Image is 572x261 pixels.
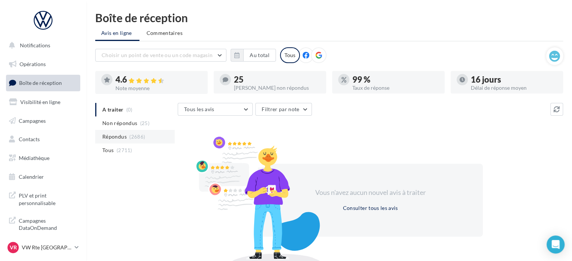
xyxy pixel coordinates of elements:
a: Visibilité en ligne [4,94,82,110]
button: Au total [231,49,276,62]
button: Tous les avis [178,103,253,116]
span: (2686) [129,134,145,140]
button: Au total [243,49,276,62]
span: Opérations [19,61,46,67]
button: Choisir un point de vente ou un code magasin [95,49,226,62]
div: 16 jours [471,75,557,84]
span: Répondus [102,133,127,140]
span: Contacts [19,136,40,142]
div: 4.6 [115,75,202,84]
div: Open Intercom Messenger [547,235,565,253]
div: Délai de réponse moyen [471,85,557,91]
a: Campagnes DataOnDemand [4,213,82,235]
div: 99 % [352,75,439,84]
a: Opérations [4,56,82,72]
a: Boîte de réception [4,75,82,91]
div: 25 [234,75,320,84]
button: Consulter tous les avis [340,204,401,213]
div: Boîte de réception [95,12,563,23]
button: Notifications [4,38,79,53]
a: VR VW Rte [GEOGRAPHIC_DATA] [6,240,80,255]
span: Médiathèque [19,155,49,161]
div: Tous [280,47,300,63]
span: Commentaires [147,29,183,37]
p: VW Rte [GEOGRAPHIC_DATA] [22,244,72,251]
a: Contacts [4,131,82,147]
span: PLV et print personnalisable [19,190,77,207]
div: Taux de réponse [352,85,439,91]
span: Boîte de réception [19,80,62,86]
span: Non répondus [102,119,137,127]
a: Calendrier [4,169,82,185]
a: Médiathèque [4,150,82,166]
div: Vous n'avez aucun nouvel avis à traiter [306,188,435,198]
span: (2711) [117,147,132,153]
a: PLV et print personnalisable [4,187,82,210]
span: Calendrier [19,173,44,180]
div: [PERSON_NAME] non répondus [234,85,320,91]
span: Campagnes [19,117,46,124]
span: Tous les avis [184,106,214,112]
button: Filtrer par note [255,103,312,116]
span: Campagnes DataOnDemand [19,216,77,232]
span: Notifications [20,42,50,48]
div: Note moyenne [115,86,202,91]
span: VR [10,244,17,251]
span: Choisir un point de vente ou un code magasin [102,52,213,58]
a: Campagnes [4,113,82,129]
span: Visibilité en ligne [20,99,60,105]
span: Tous [102,146,114,154]
span: (25) [140,120,150,126]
